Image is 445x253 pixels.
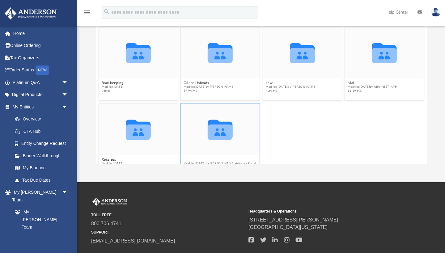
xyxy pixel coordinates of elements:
[248,225,328,230] a: [GEOGRAPHIC_DATA][US_STATE]
[83,12,91,16] a: menu
[62,186,74,199] span: arrow_drop_down
[184,85,235,89] span: Modified [DATE] by [PERSON_NAME]
[9,174,77,186] a: Tax Due Dates
[348,89,397,93] span: 11.19 MB
[265,85,316,89] span: Modified [DATE] by [PERSON_NAME]
[36,65,49,75] div: NEW
[265,89,316,93] span: 4.24 MB
[4,52,77,64] a: Tax Organizers
[101,81,124,85] button: Bookkeeping
[431,8,440,17] img: User Pic
[103,8,110,15] i: search
[4,40,77,52] a: Online Ordering
[9,150,77,162] a: Binder Walkthrough
[4,27,77,40] a: Home
[4,64,77,77] a: Order StatusNEW
[265,81,316,85] button: Law
[9,125,77,137] a: CTA Hub
[62,101,74,113] span: arrow_drop_down
[9,206,71,234] a: My [PERSON_NAME] Team
[91,221,121,226] a: 800.706.4741
[91,212,244,218] small: TOLL FREE
[101,158,124,162] button: Receipts
[248,209,401,214] small: Headquarters & Operations
[91,230,244,235] small: SUPPORT
[101,162,124,166] span: Modified [DATE]
[184,162,256,166] span: Modified [DATE] by [PERSON_NAME] Advisors Portal
[83,9,91,16] i: menu
[184,89,235,93] span: 59.94 MB
[101,85,124,89] span: Modified [DATE]
[348,85,397,89] span: Modified [DATE] by ABA_NEST_APP
[62,89,74,101] span: arrow_drop_down
[4,89,77,101] a: Digital Productsarrow_drop_down
[4,76,77,89] a: Platinum Q&Aarrow_drop_down
[9,113,77,125] a: Overview
[9,162,74,174] a: My Blueprint
[4,186,74,206] a: My [PERSON_NAME] Teamarrow_drop_down
[96,24,427,165] div: grid
[91,238,175,243] a: [EMAIL_ADDRESS][DOMAIN_NAME]
[184,81,235,85] button: Client Uploads
[3,7,59,19] img: Anderson Advisors Platinum Portal
[184,158,256,162] button: Tax
[91,198,128,206] img: Anderson Advisors Platinum Portal
[62,76,74,89] span: arrow_drop_down
[248,217,338,222] a: [STREET_ADDRESS][PERSON_NAME]
[9,137,77,150] a: Entity Change Request
[4,101,77,113] a: My Entitiesarrow_drop_down
[101,89,124,93] span: 0 Byte
[348,81,397,85] button: Mail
